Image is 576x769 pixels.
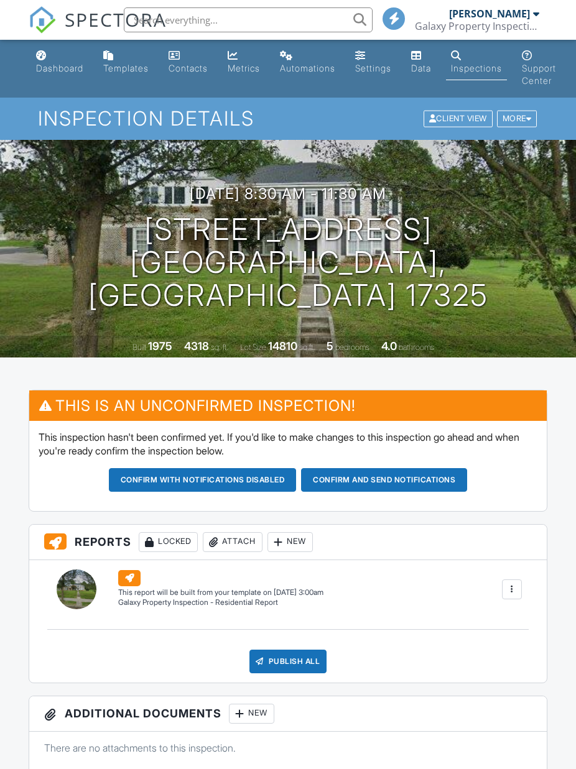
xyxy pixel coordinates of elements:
div: Inspections [451,63,502,73]
button: Confirm with notifications disabled [109,468,297,492]
div: Attach [203,532,262,552]
div: Client View [424,111,493,127]
div: Metrics [228,63,260,73]
a: Data [406,45,436,80]
span: bedrooms [335,343,369,352]
input: Search everything... [124,7,373,32]
h3: [DATE] 8:30 am - 11:30 am [190,185,386,202]
a: Dashboard [31,45,88,80]
span: Built [132,343,146,352]
span: bathrooms [399,343,434,352]
span: sq. ft. [211,343,228,352]
a: Contacts [164,45,213,80]
h3: Additional Documents [29,696,546,732]
div: Publish All [249,650,327,673]
div: More [497,111,537,127]
div: Data [411,63,431,73]
a: SPECTORA [29,17,167,43]
a: Client View [422,113,496,122]
a: Metrics [223,45,265,80]
span: Lot Size [240,343,266,352]
h3: Reports [29,525,546,560]
div: Locked [139,532,198,552]
div: New [229,704,274,724]
div: This report will be built from your template on [DATE] 3:00am [118,587,323,597]
div: 4.0 [381,339,397,352]
div: Contacts [169,63,208,73]
span: sq.ft. [299,343,315,352]
img: The Best Home Inspection Software - Spectora [29,6,56,34]
p: This inspection hasn't been confirmed yet. If you'd like to make changes to this inspection go ah... [39,430,537,458]
div: Dashboard [36,63,83,73]
div: New [267,532,313,552]
div: Galaxy Property Inspection (PA) [415,20,539,32]
div: 1975 [148,339,172,352]
div: Templates [103,63,149,73]
span: SPECTORA [65,6,167,32]
h1: Inspection Details [38,108,539,129]
div: Settings [355,63,391,73]
div: 5 [327,339,333,352]
div: Support Center [522,63,556,86]
a: Templates [98,45,154,80]
a: Automations (Basic) [275,45,340,80]
div: 4318 [184,339,209,352]
div: Galaxy Property Inspection - Residential Report [118,597,323,608]
p: There are no attachments to this inspection. [44,741,531,755]
div: [PERSON_NAME] [449,7,530,20]
a: Inspections [446,45,507,80]
h1: [STREET_ADDRESS] [GEOGRAPHIC_DATA], [GEOGRAPHIC_DATA] 17325 [20,213,556,311]
button: Confirm and send notifications [301,468,467,492]
div: Automations [280,63,335,73]
a: Settings [350,45,396,80]
a: Support Center [517,45,561,93]
h3: This is an Unconfirmed Inspection! [29,390,546,421]
div: 14810 [268,339,297,352]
